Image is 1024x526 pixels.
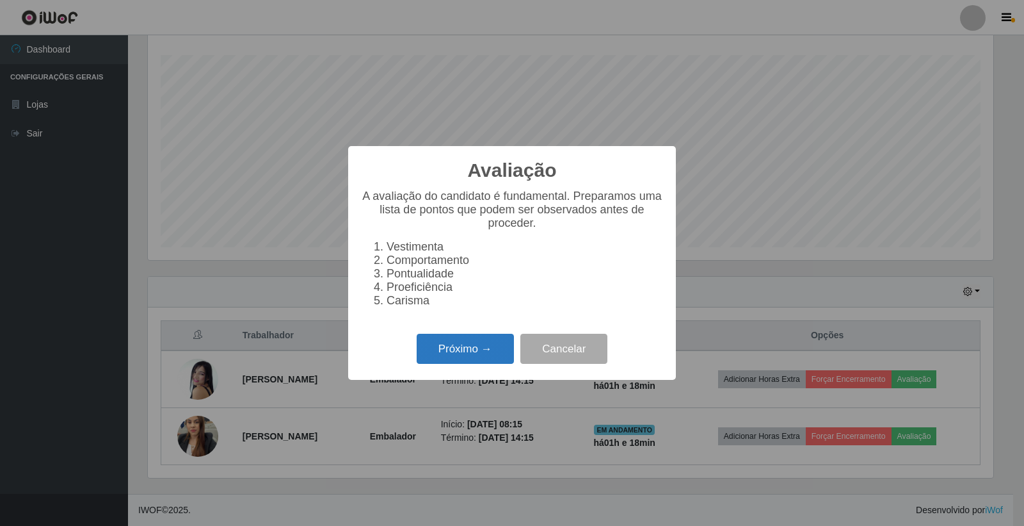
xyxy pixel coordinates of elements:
li: Vestimenta [387,240,663,254]
li: Carisma [387,294,663,308]
li: Proeficiência [387,281,663,294]
p: A avaliação do candidato é fundamental. Preparamos uma lista de pontos que podem ser observados a... [361,190,663,230]
h2: Avaliação [468,159,557,182]
li: Comportamento [387,254,663,267]
li: Pontualidade [387,267,663,281]
button: Cancelar [520,334,607,364]
button: Próximo → [417,334,514,364]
